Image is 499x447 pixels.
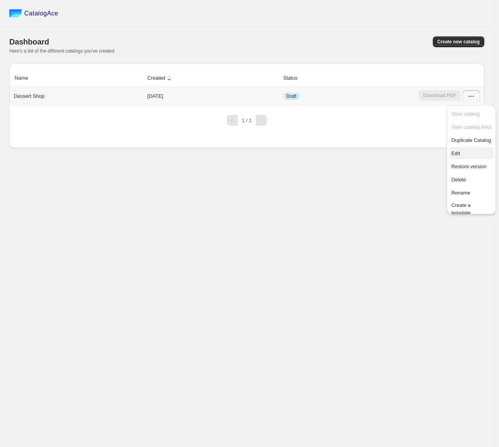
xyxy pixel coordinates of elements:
[451,164,487,169] span: Restore version
[433,36,484,47] button: Create new catalog
[146,71,174,85] button: Created
[24,10,58,17] span: CatalogAce
[14,71,37,85] button: Name
[451,111,480,117] span: View catalog
[9,48,116,54] span: Here's a list of the different catalogs you've created.
[145,87,281,106] td: [DATE]
[9,9,22,17] img: catalog ace
[282,71,307,85] button: Status
[286,93,297,99] span: Draft
[451,190,470,196] span: Rename
[451,177,466,183] span: Delete
[14,92,45,100] p: Dessert Shop
[451,137,491,143] span: Duplicate Catalog
[451,202,471,216] span: Create a template
[437,39,480,45] span: Create new catalog
[242,118,252,123] span: 1 / 1
[451,124,491,130] span: View catalog links
[9,38,49,46] span: Dashboard
[451,150,460,156] span: Edit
